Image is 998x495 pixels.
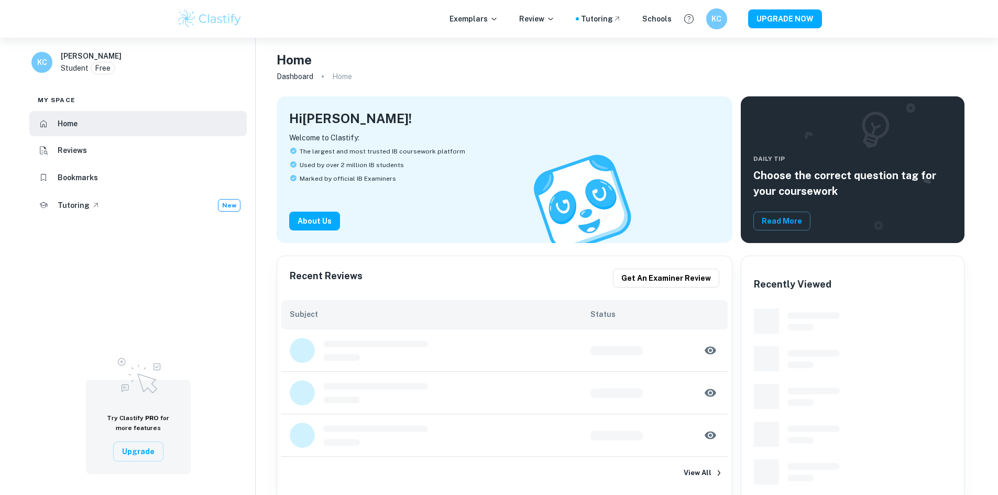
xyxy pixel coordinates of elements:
[98,413,178,433] h6: Try Clastify for more features
[290,309,590,320] h6: Subject
[581,13,621,25] a: Tutoring
[58,200,90,211] h6: Tutoring
[38,95,75,105] span: My space
[753,212,810,230] button: Read More
[177,8,243,29] img: Clastify logo
[642,13,672,25] a: Schools
[61,50,122,62] h6: [PERSON_NAME]
[112,351,164,397] img: Upgrade to Pro
[29,138,247,163] a: Reviews
[58,145,87,156] h6: Reviews
[753,154,952,163] span: Daily Tip
[277,69,313,84] a: Dashboard
[29,192,247,218] a: TutoringNew
[753,168,952,199] h5: Choose the correct question tag for your coursework
[29,111,247,136] a: Home
[681,465,714,481] button: View All
[145,414,159,422] span: PRO
[710,13,722,25] h6: KC
[61,62,89,74] p: Student
[290,269,363,288] h6: Recent Reviews
[218,201,240,210] span: New
[754,277,831,292] h6: Recently Viewed
[590,309,719,320] h6: Status
[680,10,698,28] button: Help and Feedback
[58,172,98,183] h6: Bookmarks
[29,165,247,190] a: Bookmarks
[36,57,48,68] h6: KC
[277,50,312,69] h4: Home
[289,212,340,230] button: About Us
[113,442,163,461] button: Upgrade
[300,174,396,183] span: Marked by official IB Examiners
[300,160,404,170] span: Used by over 2 million IB students
[289,109,412,128] h4: Hi [PERSON_NAME] !
[95,62,111,74] p: Free
[289,132,720,144] p: Welcome to Clastify:
[748,9,822,28] button: UPGRADE NOW
[300,147,465,156] span: The largest and most trusted IB coursework platform
[613,269,719,288] button: Get an examiner review
[332,71,352,82] p: Home
[706,8,727,29] button: KC
[449,13,498,25] p: Exemplars
[277,457,732,489] a: View All
[519,13,555,25] p: Review
[58,118,78,129] h6: Home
